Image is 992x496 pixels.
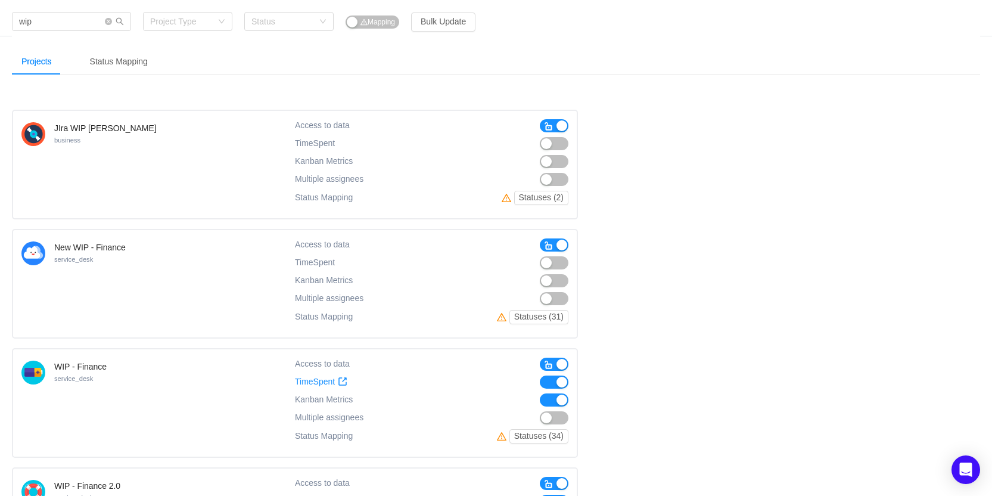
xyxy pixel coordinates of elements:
i: icon: warning [502,193,514,203]
h4: JIra WIP [PERSON_NAME] [54,122,157,134]
div: Status Mapping [295,191,353,205]
div: Projects [12,48,61,75]
small: business [54,137,80,144]
a: TimeSpent [295,377,347,387]
span: Multiple assignees [295,413,363,423]
button: Statuses (31) [509,310,568,324]
div: Status Mapping [295,429,353,444]
span: Kanban Metrics [295,275,353,285]
img: 10416 [21,361,45,385]
small: service_desk [54,375,93,382]
div: Access to data [295,238,350,252]
div: Access to data [295,358,350,371]
div: Access to data [295,477,350,490]
div: Open Intercom Messenger [951,455,980,484]
span: Kanban Metrics [295,156,353,166]
button: Statuses (2) [514,191,568,205]
span: TimeSpent [295,377,335,387]
span: TimeSpent [295,258,335,268]
button: Statuses (34) [509,429,568,444]
small: service_desk [54,256,93,263]
div: Access to data [295,119,350,132]
div: Status Mapping [80,48,157,75]
h4: New WIP - Finance [54,241,126,253]
h4: WIP - Finance [54,361,107,373]
img: 10403 [21,122,45,146]
img: 10402 [21,241,45,265]
span: Kanban Metrics [295,395,353,404]
i: icon: warning [497,432,509,441]
span: TimeSpent [295,138,335,148]
i: icon: warning [497,312,509,322]
span: Multiple assignees [295,174,363,184]
span: Multiple assignees [295,293,363,303]
div: Status Mapping [295,310,353,324]
h4: WIP - Finance 2.0 [54,480,120,492]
